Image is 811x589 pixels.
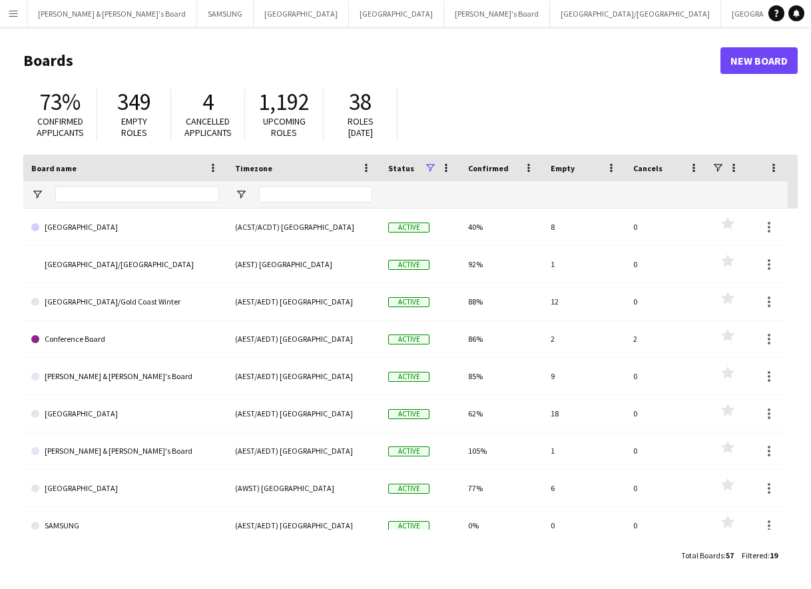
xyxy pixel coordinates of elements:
[681,550,724,560] span: Total Boards
[117,87,151,117] span: 349
[460,209,543,245] div: 40%
[551,163,575,173] span: Empty
[31,209,219,246] a: [GEOGRAPHIC_DATA]
[543,320,625,357] div: 2
[460,320,543,357] div: 86%
[633,163,663,173] span: Cancels
[263,115,306,139] span: Upcoming roles
[460,470,543,506] div: 77%
[39,87,81,117] span: 73%
[227,246,380,283] div: (AEST) [GEOGRAPHIC_DATA]
[543,507,625,544] div: 0
[258,87,310,117] span: 1,192
[31,470,219,507] a: [GEOGRAPHIC_DATA]
[543,283,625,320] div: 12
[235,163,272,173] span: Timezone
[31,246,219,283] a: [GEOGRAPHIC_DATA]/[GEOGRAPHIC_DATA]
[388,409,429,419] span: Active
[681,542,734,568] div: :
[388,163,414,173] span: Status
[227,283,380,320] div: (AEST/AEDT) [GEOGRAPHIC_DATA]
[770,550,778,560] span: 19
[460,395,543,432] div: 62%
[460,283,543,320] div: 88%
[460,358,543,394] div: 85%
[742,542,778,568] div: :
[460,246,543,283] div: 92%
[235,189,247,201] button: Open Filter Menu
[27,1,197,27] button: [PERSON_NAME] & [PERSON_NAME]'s Board
[31,163,77,173] span: Board name
[543,432,625,469] div: 1
[543,470,625,506] div: 6
[254,1,349,27] button: [GEOGRAPHIC_DATA]
[625,507,708,544] div: 0
[31,432,219,470] a: [PERSON_NAME] & [PERSON_NAME]'s Board
[55,187,219,203] input: Board name Filter Input
[444,1,550,27] button: [PERSON_NAME]'s Board
[625,432,708,469] div: 0
[37,115,84,139] span: Confirmed applicants
[227,358,380,394] div: (AEST/AEDT) [GEOGRAPHIC_DATA]
[543,395,625,432] div: 18
[227,395,380,432] div: (AEST/AEDT) [GEOGRAPHIC_DATA]
[460,507,543,544] div: 0%
[388,223,429,233] span: Active
[388,372,429,382] span: Active
[543,209,625,245] div: 8
[31,395,219,432] a: [GEOGRAPHIC_DATA]
[31,320,219,358] a: Conference Board
[388,260,429,270] span: Active
[388,446,429,456] span: Active
[202,87,214,117] span: 4
[31,189,43,201] button: Open Filter Menu
[460,432,543,469] div: 105%
[625,358,708,394] div: 0
[625,320,708,357] div: 2
[227,507,380,544] div: (AEST/AEDT) [GEOGRAPHIC_DATA]
[468,163,509,173] span: Confirmed
[742,550,768,560] span: Filtered
[388,484,429,494] span: Active
[625,209,708,245] div: 0
[348,115,374,139] span: Roles [DATE]
[625,283,708,320] div: 0
[227,470,380,506] div: (AWST) [GEOGRAPHIC_DATA]
[349,1,444,27] button: [GEOGRAPHIC_DATA]
[388,521,429,531] span: Active
[227,209,380,245] div: (ACST/ACDT) [GEOGRAPHIC_DATA]
[543,246,625,283] div: 1
[625,395,708,432] div: 0
[388,334,429,344] span: Active
[625,470,708,506] div: 0
[625,246,708,283] div: 0
[31,283,219,320] a: [GEOGRAPHIC_DATA]/Gold Coast Winter
[31,358,219,395] a: [PERSON_NAME] & [PERSON_NAME]'s Board
[31,507,219,544] a: SAMSUNG
[259,187,372,203] input: Timezone Filter Input
[388,297,429,307] span: Active
[543,358,625,394] div: 9
[349,87,372,117] span: 38
[184,115,232,139] span: Cancelled applicants
[121,115,147,139] span: Empty roles
[550,1,721,27] button: [GEOGRAPHIC_DATA]/[GEOGRAPHIC_DATA]
[720,47,798,74] a: New Board
[197,1,254,27] button: SAMSUNG
[726,550,734,560] span: 57
[23,51,720,71] h1: Boards
[227,432,380,469] div: (AEST/AEDT) [GEOGRAPHIC_DATA]
[227,320,380,357] div: (AEST/AEDT) [GEOGRAPHIC_DATA]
